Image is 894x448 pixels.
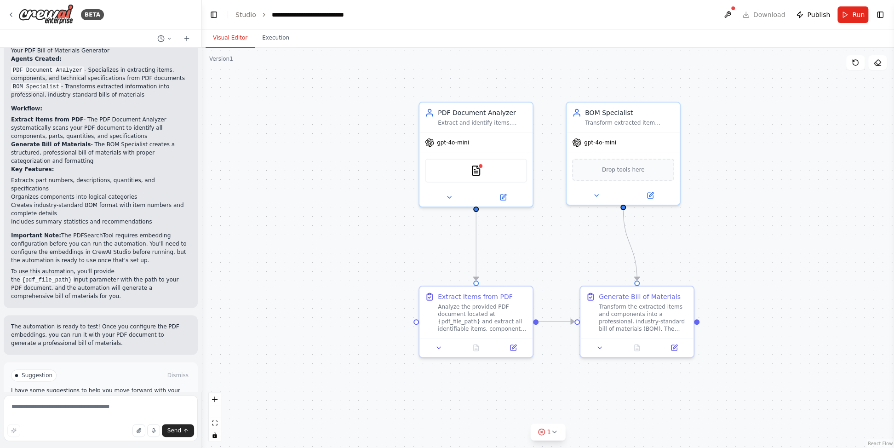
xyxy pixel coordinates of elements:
li: - The BOM Specialist creates a structured, professional bill of materials with proper categorizat... [11,140,190,165]
div: Extract Items from PDF [438,292,513,301]
strong: Extract Items from PDF [11,116,84,123]
div: Generate Bill of MaterialsTransform the extracted items and components into a professional, indus... [579,286,694,358]
code: {pdf_file_path} [20,276,74,284]
div: Extract Items from PDFAnalyze the provided PDF document located at {pdf_file_path} and extract al... [418,286,533,358]
span: gpt-4o-mini [584,139,616,146]
button: Visual Editor [206,29,255,48]
button: Open in side panel [477,192,529,203]
li: Organizes components into logical categories [11,193,190,201]
button: Show right sidebar [874,8,887,21]
button: Run [837,6,868,23]
nav: breadcrumb [235,10,361,19]
button: fit view [209,417,221,429]
code: BOM Specialist [11,83,61,91]
span: Send [167,427,181,434]
button: Start a new chat [179,33,194,44]
strong: Important Note: [11,232,61,239]
button: Dismiss [166,371,190,380]
g: Edge from 1c380593-3957-410e-a505-34f0de9ca3e2 to 943ac7bc-5a96-4793-860c-051f81ca472c [471,211,481,280]
button: Hide left sidebar [207,8,220,21]
div: Transform extracted item information into structured, professional bills of materials following i... [585,119,674,126]
strong: Workflow: [11,105,42,112]
button: Open in side panel [624,190,676,201]
button: No output available [618,342,657,353]
button: zoom out [209,405,221,417]
strong: Key Features: [11,166,54,172]
li: Extracts part numbers, descriptions, quantities, and specifications [11,176,190,193]
button: Execution [255,29,297,48]
span: Publish [807,10,830,19]
button: Open in side panel [497,342,529,353]
button: Switch to previous chat [154,33,176,44]
button: Upload files [132,424,145,437]
h2: Your PDF Bill of Materials Generator [11,46,190,55]
div: React Flow controls [209,393,221,441]
div: BOM SpecialistTransform extracted item information into structured, professional bills of materia... [566,102,681,206]
button: 1 [530,424,566,441]
div: PDF Document AnalyzerExtract and identify items, components, and materials from PDF documents wit... [418,102,533,207]
strong: Generate Bill of Materials [11,141,91,148]
div: BETA [81,9,104,20]
div: BOM Specialist [585,108,674,117]
g: Edge from 943ac7bc-5a96-4793-860c-051f81ca472c to 9f18de8e-d6c0-4c19-bcc9-338d6f8161f8 [539,317,574,326]
p: The automation is ready to test! Once you configure the PDF embeddings, you can run it with your ... [11,322,190,347]
button: Publish [792,6,834,23]
div: Analyze the provided PDF document located at {pdf_file_path} and extract all identifiable items, ... [438,303,527,333]
div: Generate Bill of Materials [599,292,681,301]
div: PDF Document Analyzer [438,108,527,117]
button: Click to speak your automation idea [147,424,160,437]
button: Improve this prompt [7,424,20,437]
button: toggle interactivity [209,429,221,441]
li: - The PDF Document Analyzer systematically scans your PDF document to identify all components, pa... [11,115,190,140]
div: Transform the extracted items and components into a professional, industry-standard bill of mater... [599,303,688,333]
g: Edge from 981140cf-1481-4736-bd67-85a2e32c1923 to 9f18de8e-d6c0-4c19-bcc9-338d6f8161f8 [619,209,642,280]
p: The PDFSearchTool requires embedding configuration before you can run the automation. You'll need... [11,231,190,264]
button: Open in side panel [658,342,690,353]
li: Creates industry-standard BOM format with item numbers and complete details [11,201,190,218]
span: Suggestion [22,372,52,379]
img: PDFSearchTool [470,165,481,176]
p: I have some suggestions to help you move forward with your automation. [11,387,190,402]
li: - Transforms extracted information into professional, industry-standard bills of materials [11,82,190,99]
strong: Agents Created: [11,56,62,62]
span: Run [852,10,865,19]
div: Version 1 [209,55,233,63]
p: To use this automation, you'll provide the input parameter with the path to your PDF document, an... [11,267,190,300]
button: No output available [457,342,496,353]
li: Includes summary statistics and recommendations [11,218,190,226]
span: Drop tools here [602,165,645,174]
span: gpt-4o-mini [437,139,469,146]
img: Logo [18,4,74,25]
li: - Specializes in extracting items, components, and technical specifications from PDF documents [11,66,190,82]
button: Send [162,424,194,437]
code: PDF Document Analyzer [11,66,84,75]
span: 1 [547,427,551,437]
a: Studio [235,11,256,18]
button: zoom in [209,393,221,405]
div: Extract and identify items, components, and materials from PDF documents with high accuracy, focu... [438,119,527,126]
a: React Flow attribution [868,441,893,446]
